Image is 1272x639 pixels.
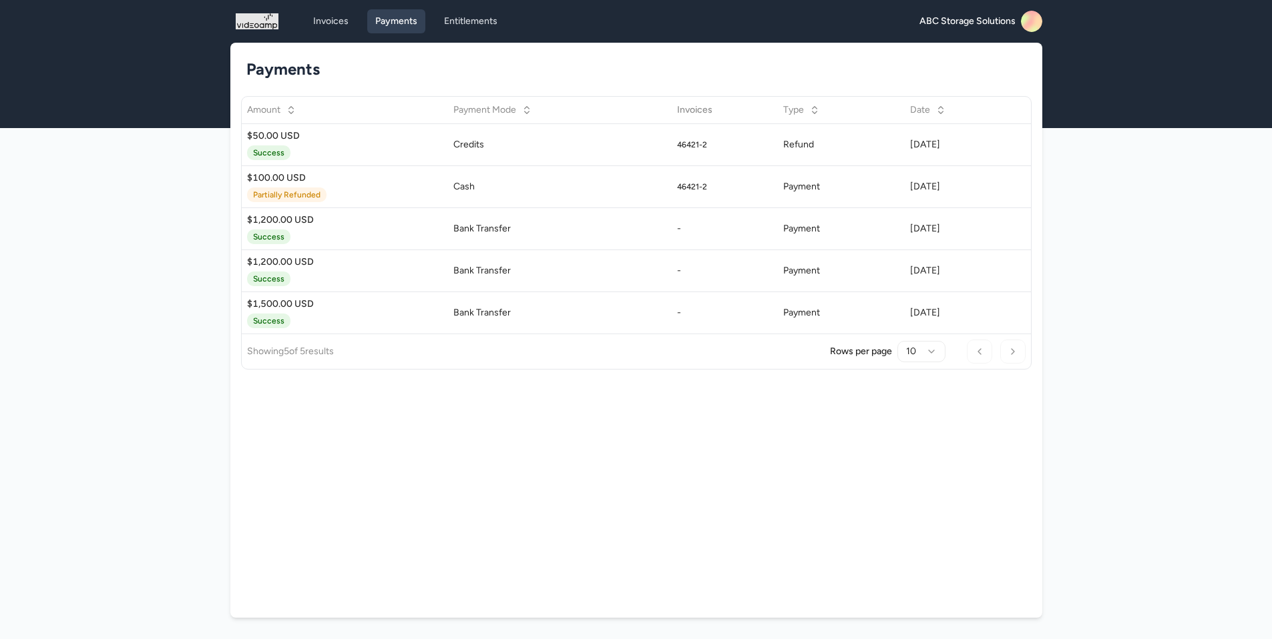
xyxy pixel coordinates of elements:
div: Bank Transfer [453,264,666,277]
div: - [677,264,772,277]
div: Bank Transfer [453,222,666,235]
span: Type [783,103,804,117]
a: Invoices [305,9,357,33]
span: Amount [247,103,280,117]
div: payment [783,222,899,235]
div: payment [783,180,899,193]
button: Type [775,98,828,122]
span: Payment Mode [453,103,516,117]
div: - [677,306,772,319]
div: $1,200.00 USD [247,213,443,227]
h1: Payments [246,59,1016,80]
span: Partially Refunded [247,187,327,202]
span: Success [247,313,290,328]
div: $1,500.00 USD [247,297,443,311]
div: Bank Transfer [453,306,666,319]
img: logo_1757534123.png [236,11,278,32]
div: payment [783,264,899,277]
a: Entitlements [436,9,505,33]
div: - [677,222,772,235]
p: Rows per page [830,345,892,358]
div: Credits [453,138,666,151]
div: 46421-2 [677,181,707,192]
div: $50.00 USD [247,129,443,143]
a: ABC Storage Solutions [919,11,1042,32]
div: Cash [453,180,666,193]
button: Payment Mode [445,98,540,122]
div: [DATE] [910,180,1025,193]
span: Success [247,229,290,244]
div: [DATE] [910,306,1025,319]
th: Invoices [672,97,777,123]
button: Amount [239,98,304,122]
div: [DATE] [910,138,1025,151]
div: $100.00 USD [247,171,443,185]
div: [DATE] [910,264,1025,277]
div: $1,200.00 USD [247,255,443,269]
span: Success [247,271,290,286]
span: ABC Storage Solutions [919,15,1016,28]
span: Success [247,145,290,160]
a: Payments [367,9,425,33]
div: refund [783,138,899,151]
div: [DATE] [910,222,1025,235]
span: Date [910,103,930,117]
button: Date [902,98,954,122]
div: 46421-2 [677,139,707,150]
p: Showing 5 of 5 results [247,345,334,358]
div: payment [783,306,899,319]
